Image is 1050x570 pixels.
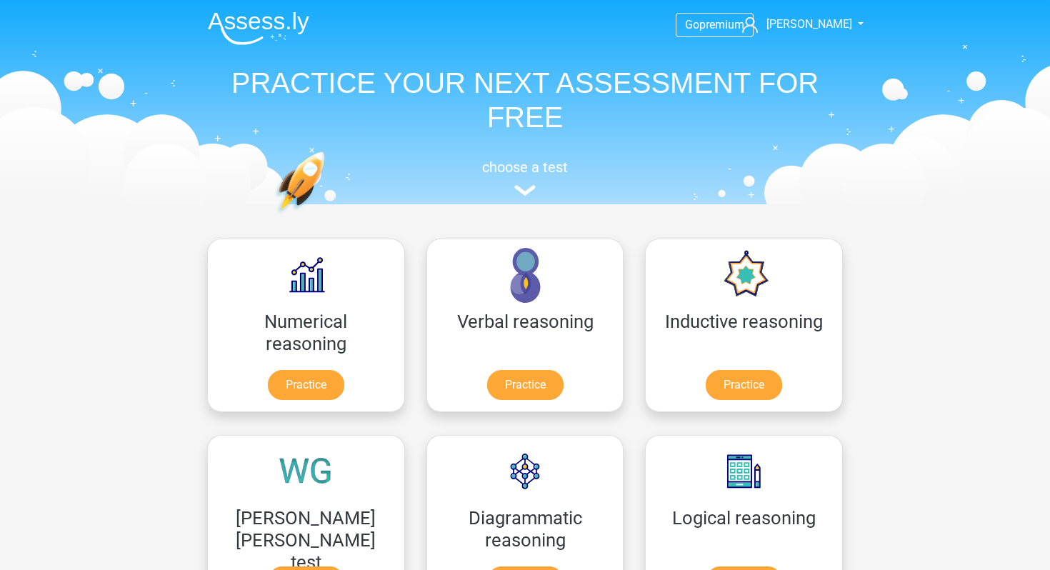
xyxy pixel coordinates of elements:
[196,159,854,196] a: choose a test
[208,11,309,45] img: Assessly
[275,151,380,281] img: practice
[268,370,344,400] a: Practice
[676,15,753,34] a: Gopremium
[766,17,852,31] span: [PERSON_NAME]
[685,18,699,31] span: Go
[514,185,536,196] img: assessment
[487,370,564,400] a: Practice
[736,16,854,33] a: [PERSON_NAME]
[196,66,854,134] h1: PRACTICE YOUR NEXT ASSESSMENT FOR FREE
[196,159,854,176] h5: choose a test
[706,370,782,400] a: Practice
[699,18,744,31] span: premium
